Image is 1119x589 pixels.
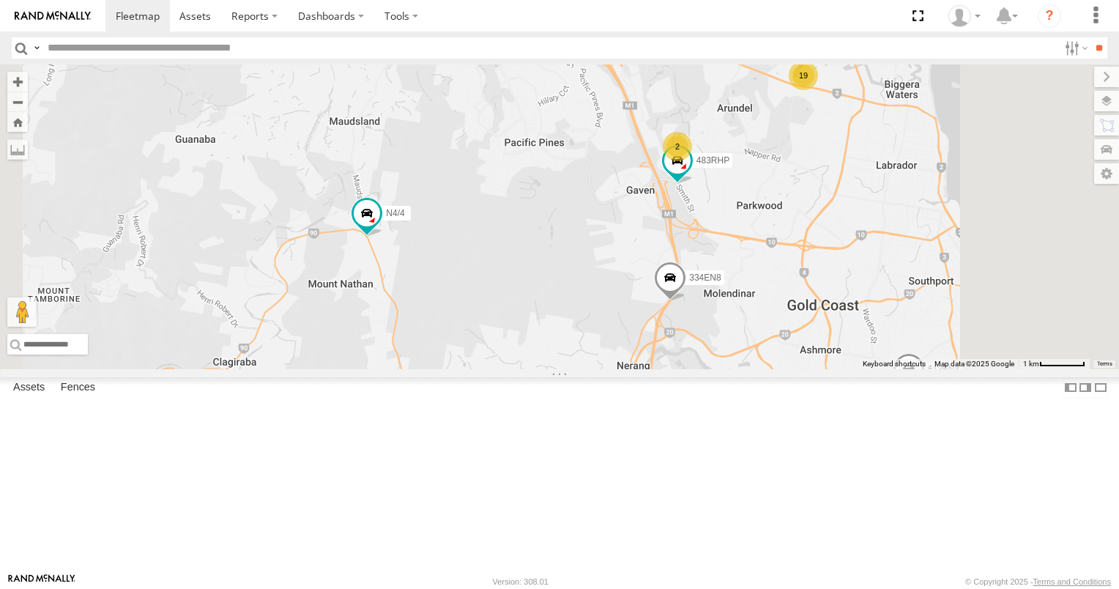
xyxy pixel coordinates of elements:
[6,377,52,398] label: Assets
[53,377,103,398] label: Fences
[8,574,75,589] a: Visit our Website
[1063,377,1078,399] label: Dock Summary Table to the Left
[689,273,721,284] span: 334EN8
[7,297,37,327] button: Drag Pegman onto the map to open Street View
[965,577,1111,586] div: © Copyright 2025 -
[663,132,692,161] div: 2
[7,92,28,112] button: Zoom out
[493,577,549,586] div: Version: 308.01
[1019,359,1090,369] button: Map Scale: 1 km per 59 pixels
[31,37,42,59] label: Search Query
[1094,163,1119,184] label: Map Settings
[789,61,818,90] div: 19
[863,359,926,369] button: Keyboard shortcuts
[15,11,91,21] img: rand-logo.svg
[1038,4,1061,28] i: ?
[1033,577,1111,586] a: Terms and Conditions
[1093,377,1108,399] label: Hide Summary Table
[943,5,986,27] div: Alex Bates
[1059,37,1090,59] label: Search Filter Options
[7,72,28,92] button: Zoom in
[1023,360,1039,368] span: 1 km
[1097,361,1112,367] a: Terms (opens in new tab)
[696,155,729,166] span: 483RHP
[386,208,404,218] span: N4/4
[7,112,28,132] button: Zoom Home
[934,360,1014,368] span: Map data ©2025 Google
[7,139,28,160] label: Measure
[1078,377,1093,399] label: Dock Summary Table to the Right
